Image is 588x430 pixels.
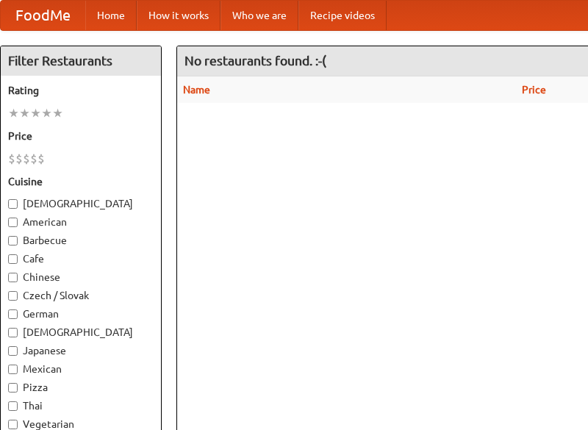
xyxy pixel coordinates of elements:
li: $ [30,151,37,167]
input: Chinese [8,273,18,282]
li: ★ [41,105,52,121]
a: Recipe videos [298,1,387,30]
h5: Price [8,129,154,143]
label: German [8,307,154,321]
li: ★ [19,105,30,121]
label: Chinese [8,270,154,284]
a: Home [85,1,137,30]
input: American [8,218,18,227]
label: Czech / Slovak [8,288,154,303]
label: Thai [8,398,154,413]
input: Cafe [8,254,18,264]
li: ★ [52,105,63,121]
a: FoodMe [1,1,85,30]
input: Mexican [8,365,18,374]
input: Vegetarian [8,420,18,429]
ng-pluralize: No restaurants found. :-( [184,54,326,68]
label: American [8,215,154,229]
a: Who we are [220,1,298,30]
a: Name [183,84,210,96]
label: Japanese [8,343,154,358]
li: ★ [30,105,41,121]
input: Barbecue [8,236,18,246]
h5: Rating [8,83,154,98]
a: How it works [137,1,220,30]
li: $ [8,151,15,167]
input: Japanese [8,346,18,356]
input: German [8,309,18,319]
li: $ [23,151,30,167]
input: Czech / Slovak [8,291,18,301]
h5: Cuisine [8,174,154,189]
li: $ [37,151,45,167]
li: ★ [8,105,19,121]
input: [DEMOGRAPHIC_DATA] [8,199,18,209]
label: Mexican [8,362,154,376]
label: [DEMOGRAPHIC_DATA] [8,196,154,211]
label: Pizza [8,380,154,395]
label: Barbecue [8,233,154,248]
input: Thai [8,401,18,411]
h4: Filter Restaurants [1,46,161,76]
input: Pizza [8,383,18,393]
a: Price [522,84,546,96]
li: $ [15,151,23,167]
label: Cafe [8,251,154,266]
input: [DEMOGRAPHIC_DATA] [8,328,18,337]
label: [DEMOGRAPHIC_DATA] [8,325,154,340]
